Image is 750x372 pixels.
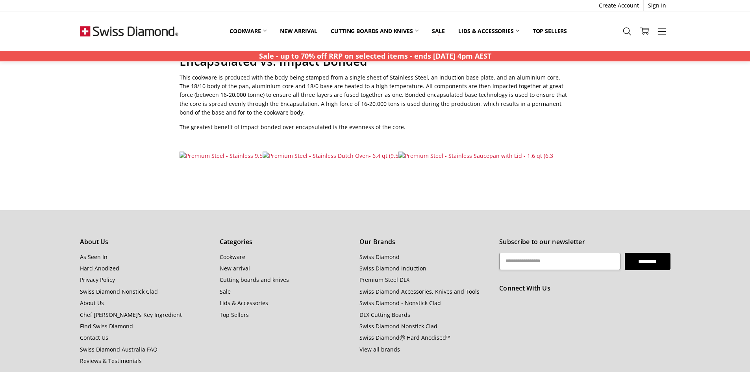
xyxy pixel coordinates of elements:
[425,22,452,40] a: Sale
[80,334,108,341] a: Contact Us
[80,346,157,353] a: Swiss Diamond Australia FAQ
[359,346,400,353] a: View all brands
[180,54,570,69] h2: Encapsulated vs. Impact Bonded
[526,22,574,40] a: Top Sellers
[220,253,245,261] a: Cookware
[359,265,426,272] a: Swiss Diamond Induction
[359,253,400,261] a: Swiss Diamond
[180,73,570,117] p: This cookware is produced with the body being stamped from a single sheet of Stainless Steel, an ...
[359,334,450,341] a: Swiss DiamondⓇ Hard Anodised™
[80,357,142,365] a: Reviews & Testimonials
[223,22,273,40] a: Cookware
[398,152,553,160] img: Premium Steel - Stainless Saucepan with Lid - 1.6 qt (6.3
[263,152,398,160] img: Premium Steel - Stainless Dutch Oven- 6.4 qt (9.5
[324,22,425,40] a: Cutting boards and knives
[499,237,670,247] h5: Subscribe to our newsletter
[180,152,263,160] img: Premium Steel - Stainless 9.5
[359,311,410,318] a: DLX Cutting Boards
[80,276,115,283] a: Privacy Policy
[80,11,178,51] img: Free Shipping On Every Order
[220,276,289,283] a: Cutting boards and knives
[80,299,104,307] a: About Us
[80,311,182,318] a: Chef [PERSON_NAME]'s Key Ingredient
[452,22,526,40] a: Lids & Accessories
[220,288,231,295] a: Sale
[359,299,441,307] a: Swiss Diamond - Nonstick Clad
[359,288,480,295] a: Swiss Diamond Accessories, Knives and Tools
[80,288,158,295] a: Swiss Diamond Nonstick Clad
[499,283,670,294] h5: Connect With Us
[359,237,491,247] h5: Our Brands
[220,237,351,247] h5: Categories
[220,299,268,307] a: Lids & Accessories
[273,22,324,40] a: New arrival
[80,322,133,330] a: Find Swiss Diamond
[220,311,249,318] a: Top Sellers
[220,265,250,272] a: New arrival
[180,123,570,131] p: The greatest benefit of impact bonded over encapsulated is the evenness of the core.
[259,51,491,61] strong: Sale - up to 70% off RRP on selected items - ends [DATE] 4pm AEST
[80,265,119,272] a: Hard Anodized
[359,276,409,283] a: Premium Steel DLX
[80,237,211,247] h5: About Us
[359,322,437,330] a: Swiss Diamond Nonstick Clad
[80,253,107,261] a: As Seen In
